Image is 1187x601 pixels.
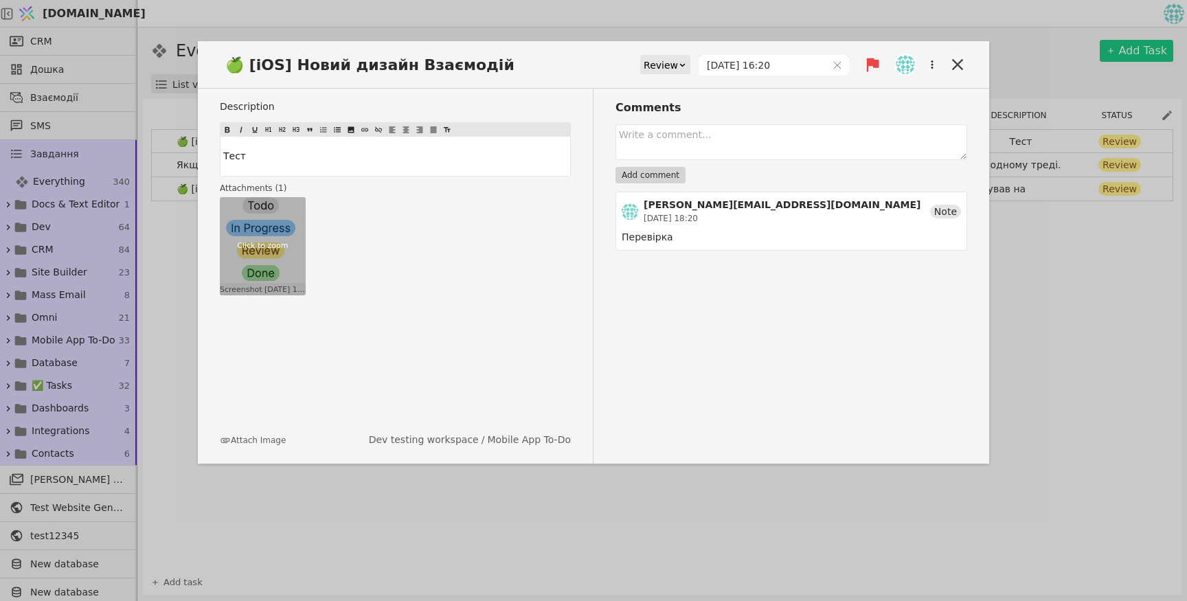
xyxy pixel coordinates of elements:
button: Attach Image [220,434,286,446]
div: Click to zoom [236,239,289,253]
a: Dev testing workspace [369,433,479,447]
h3: Comments [615,100,967,116]
img: ih [622,203,638,220]
button: Add comment [615,167,686,183]
div: [PERSON_NAME][EMAIL_ADDRESS][DOMAIN_NAME] [644,198,920,212]
span: Тест [223,150,246,161]
div: Review [644,56,678,75]
div: / [369,433,571,447]
span: 🍏 [iOS] Новий дизайн Взаємодій [220,54,528,76]
input: dd.MM.yyyy HH:mm [699,56,826,75]
svg: close [833,60,842,70]
div: Перевірка [622,230,961,245]
img: ih [896,55,915,74]
h4: Attachments ( 1 ) [220,182,571,194]
div: [DATE] 18:20 [644,212,920,225]
a: Mobile App To-Do [487,433,571,447]
label: Description [220,100,571,114]
div: Note [930,205,961,218]
button: Clear [833,60,842,70]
